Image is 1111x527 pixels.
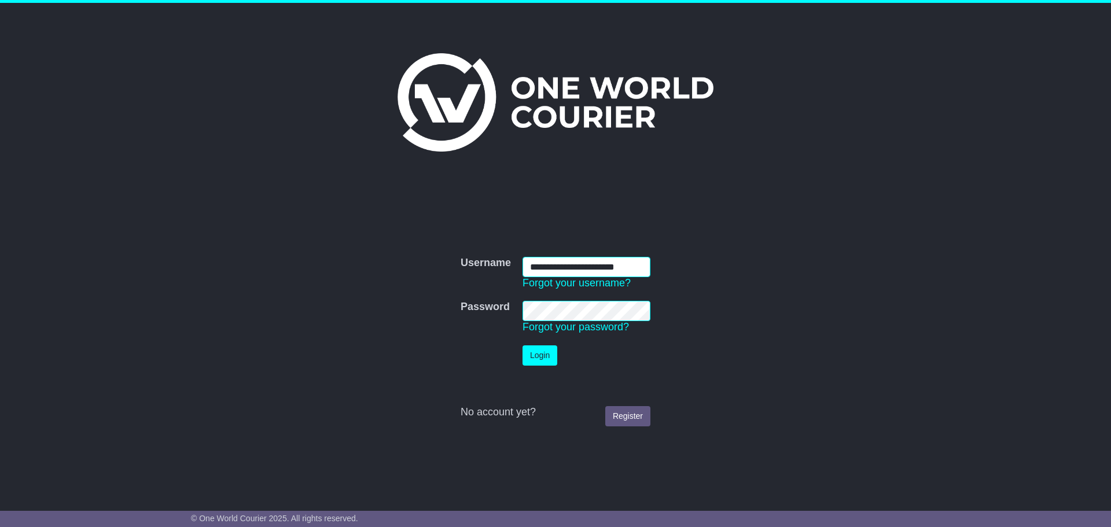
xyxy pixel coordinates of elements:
[461,406,650,419] div: No account yet?
[398,53,713,152] img: One World
[605,406,650,426] a: Register
[523,321,629,333] a: Forgot your password?
[523,345,557,366] button: Login
[461,257,511,270] label: Username
[191,514,358,523] span: © One World Courier 2025. All rights reserved.
[523,277,631,289] a: Forgot your username?
[461,301,510,314] label: Password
